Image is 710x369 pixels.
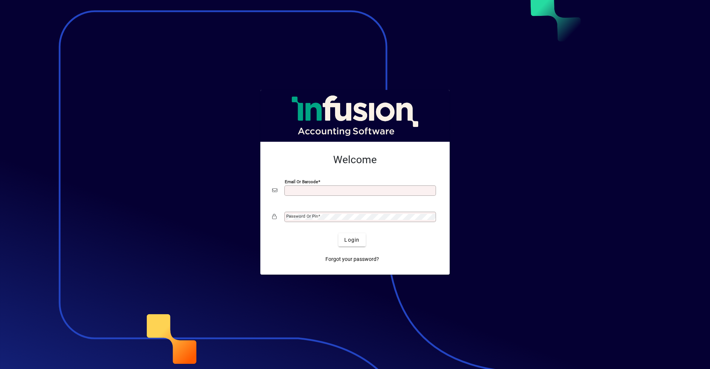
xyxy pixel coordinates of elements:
[322,252,382,266] a: Forgot your password?
[285,179,318,184] mat-label: Email or Barcode
[325,255,379,263] span: Forgot your password?
[286,214,318,219] mat-label: Password or Pin
[338,233,365,246] button: Login
[344,236,359,244] span: Login
[272,154,438,166] h2: Welcome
